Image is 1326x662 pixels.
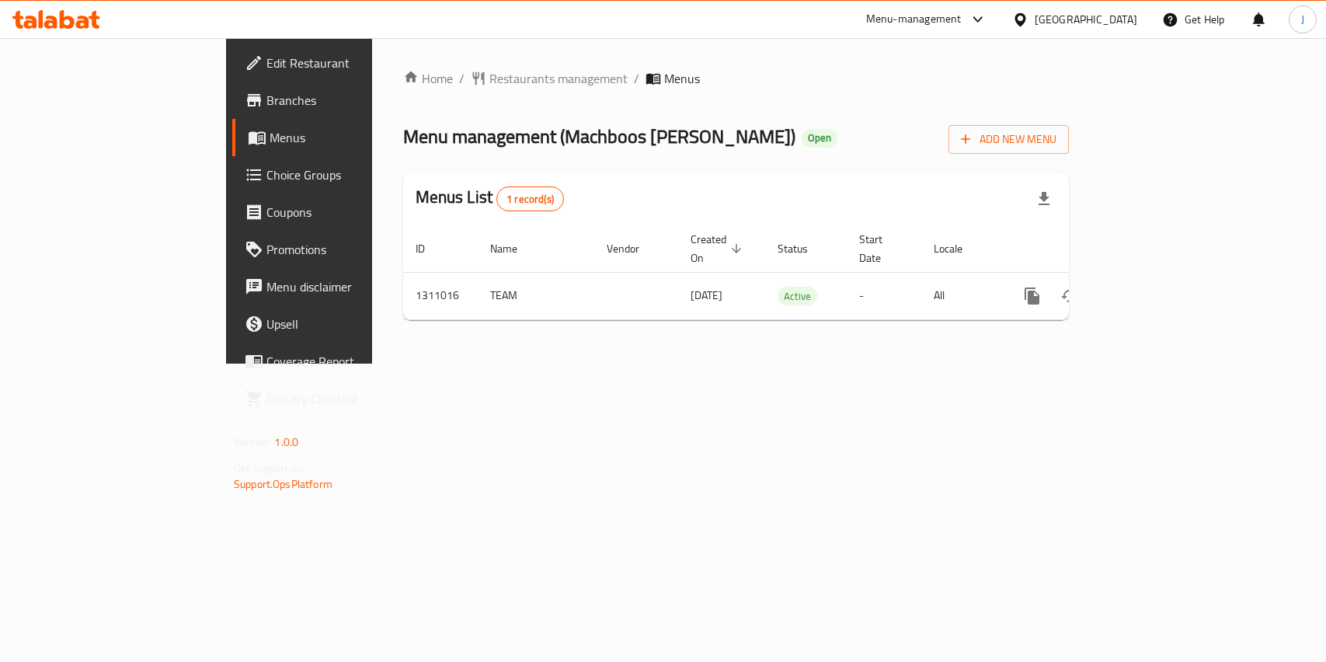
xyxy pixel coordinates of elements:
span: Menu management ( Machboos [PERSON_NAME] ) [403,119,795,154]
button: Add New Menu [948,125,1069,154]
span: Get support on: [234,458,305,479]
span: ID [416,239,445,258]
a: Restaurants management [471,69,628,88]
div: Active [778,287,817,305]
span: [DATE] [691,285,722,305]
span: Branches [266,91,435,110]
table: enhanced table [403,225,1175,320]
span: 1.0.0 [274,432,298,452]
span: Coverage Report [266,352,435,371]
a: Upsell [232,305,447,343]
span: Menus [270,128,435,147]
a: Menus [232,119,447,156]
td: TEAM [478,272,594,319]
h2: Menus List [416,186,564,211]
a: Coverage Report [232,343,447,380]
li: / [634,69,639,88]
a: Grocery Checklist [232,380,447,417]
span: Version: [234,432,272,452]
span: Menu disclaimer [266,277,435,296]
div: Open [802,129,837,148]
div: [GEOGRAPHIC_DATA] [1035,11,1137,28]
span: Grocery Checklist [266,389,435,408]
span: Status [778,239,828,258]
td: All [921,272,1001,319]
span: Created On [691,230,747,267]
a: Support.OpsPlatform [234,474,332,494]
span: Add New Menu [961,130,1056,149]
span: Coupons [266,203,435,221]
span: Start Date [859,230,903,267]
span: Edit Restaurant [266,54,435,72]
span: Restaurants management [489,69,628,88]
span: Active [778,287,817,305]
nav: breadcrumb [403,69,1069,88]
th: Actions [1001,225,1175,273]
span: Locale [934,239,983,258]
span: Name [490,239,538,258]
div: Export file [1025,180,1063,218]
div: Menu-management [866,10,962,29]
span: Promotions [266,240,435,259]
span: Choice Groups [266,165,435,184]
a: Coupons [232,193,447,231]
span: Menus [664,69,700,88]
a: Edit Restaurant [232,44,447,82]
button: more [1014,277,1051,315]
span: 1 record(s) [497,192,563,207]
td: - [847,272,921,319]
span: J [1301,11,1304,28]
span: Open [802,131,837,145]
li: / [459,69,465,88]
a: Branches [232,82,447,119]
a: Choice Groups [232,156,447,193]
span: Upsell [266,315,435,333]
button: Change Status [1051,277,1088,315]
span: Vendor [607,239,660,258]
a: Promotions [232,231,447,268]
a: Menu disclaimer [232,268,447,305]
